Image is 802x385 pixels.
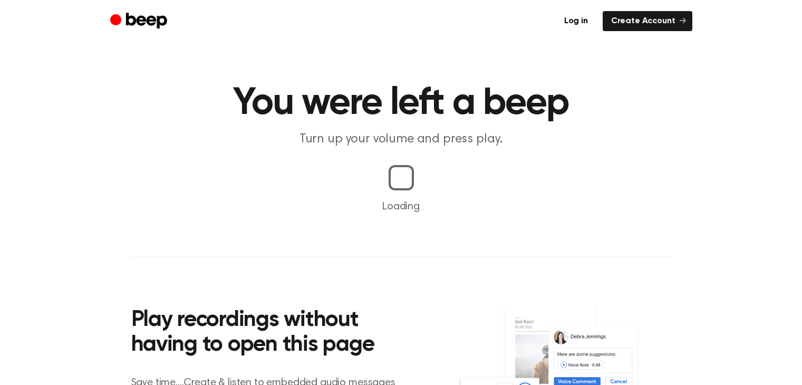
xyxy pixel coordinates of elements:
[556,11,596,31] a: Log in
[131,84,671,122] h1: You were left a beep
[110,11,170,32] a: Beep
[13,199,789,215] p: Loading
[199,131,604,148] p: Turn up your volume and press play.
[603,11,692,31] a: Create Account
[131,308,416,358] h2: Play recordings without having to open this page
